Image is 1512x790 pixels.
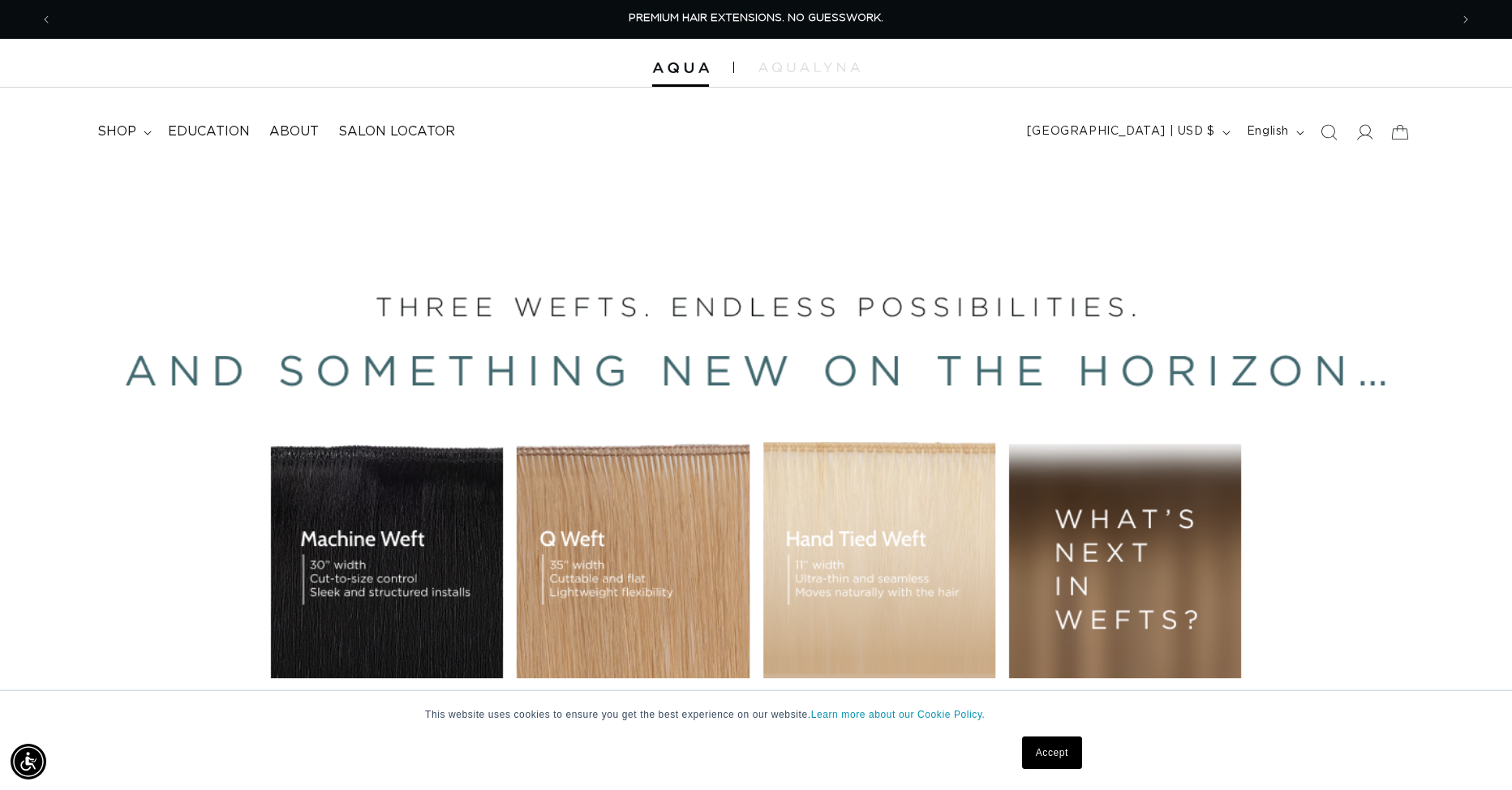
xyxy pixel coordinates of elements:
[758,62,860,72] img: aqualyna.com
[269,123,319,140] span: About
[425,707,1087,722] p: This website uses cookies to ensure you get the best experience on our website.
[88,114,158,150] summary: shop
[168,123,250,140] span: Education
[1022,736,1082,769] a: Accept
[629,13,883,24] span: PREMIUM HAIR EXTENSIONS. NO GUESSWORK.
[1448,4,1484,35] button: Next announcement
[260,114,329,150] a: About
[1247,123,1289,140] span: English
[97,123,136,140] span: shop
[11,744,46,779] div: Accessibility Menu
[1237,117,1311,148] button: English
[329,114,465,150] a: Salon Locator
[1431,712,1512,790] iframe: Chat Widget
[28,4,64,35] button: Previous announcement
[158,114,260,150] a: Education
[811,709,986,720] a: Learn more about our Cookie Policy.
[1017,117,1237,148] button: [GEOGRAPHIC_DATA] | USD $
[652,62,709,74] img: Aqua Hair Extensions
[1311,114,1347,150] summary: Search
[1027,123,1215,140] span: [GEOGRAPHIC_DATA] | USD $
[338,123,455,140] span: Salon Locator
